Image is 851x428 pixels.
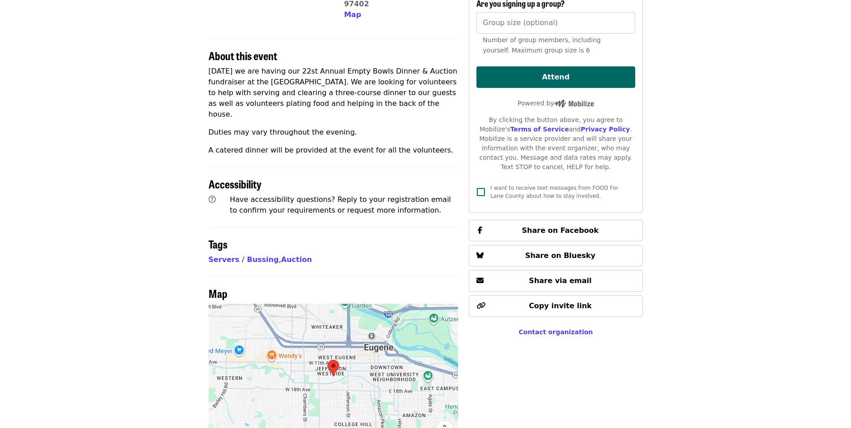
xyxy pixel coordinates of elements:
[209,176,262,192] span: Accessibility
[529,276,592,285] span: Share via email
[510,126,569,133] a: Terms of Service
[209,285,227,301] span: Map
[469,295,642,317] button: Copy invite link
[209,145,458,156] p: A catered dinner will be provided at the event for all the volunteers.
[209,255,279,264] a: Servers / Bussing
[518,100,594,107] span: Powered by
[476,12,635,34] input: [object Object]
[209,127,458,138] p: Duties may vary throughout the evening.
[209,66,458,120] p: [DATE] we are having our 22st Annual Empty Bowls Dinner & Auction fundraiser at the [GEOGRAPHIC_D...
[469,220,642,241] button: Share on Facebook
[476,115,635,172] div: By clicking the button above, you agree to Mobilize's and . Mobilize is a service provider and wi...
[580,126,630,133] a: Privacy Policy
[209,195,216,204] i: question-circle icon
[525,251,596,260] span: Share on Bluesky
[344,9,361,20] button: Map
[209,236,227,252] span: Tags
[554,100,594,108] img: Powered by Mobilize
[490,185,618,199] span: I want to receive text messages from FOOD For Lane County about how to stay involved.
[230,195,451,214] span: Have accessibility questions? Reply to your registration email to confirm your requirements or re...
[281,255,312,264] a: Auction
[519,328,593,336] a: Contact organization
[483,36,601,54] span: Number of group members, including yourself. Maximum group size is 6
[476,66,635,88] button: Attend
[522,226,598,235] span: Share on Facebook
[344,10,361,19] span: Map
[469,245,642,266] button: Share on Bluesky
[469,270,642,292] button: Share via email
[529,301,592,310] span: Copy invite link
[209,48,277,63] span: About this event
[209,255,281,264] span: ,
